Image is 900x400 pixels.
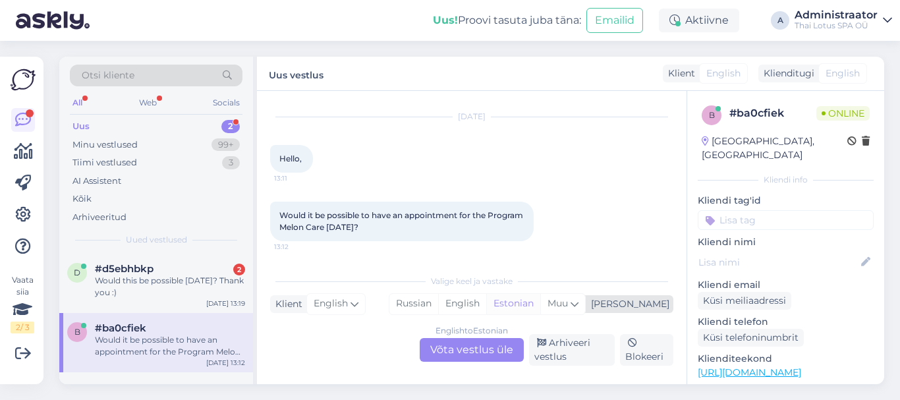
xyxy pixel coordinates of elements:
[586,8,643,33] button: Emailid
[270,297,302,311] div: Klient
[279,210,525,232] span: Would it be possible to have an appointment for the Program Melon Care [DATE]?
[82,69,134,82] span: Otsi kliente
[72,138,138,152] div: Minu vestlused
[709,110,715,120] span: b
[698,174,874,186] div: Kliendi info
[72,192,92,206] div: Kõik
[795,20,878,31] div: Thai Lotus SPA OÜ
[72,156,137,169] div: Tiimi vestlused
[95,263,154,275] span: #d5ebhbkp
[72,211,127,224] div: Arhiveeritud
[758,67,814,80] div: Klienditugi
[795,10,878,20] div: Administraator
[11,322,34,333] div: 2 / 3
[274,173,323,183] span: 13:11
[698,210,874,230] input: Lisa tag
[698,366,801,378] a: [URL][DOMAIN_NAME]
[486,294,540,314] div: Estonian
[210,94,242,111] div: Socials
[438,294,486,314] div: English
[95,322,146,334] span: #ba0cfiek
[698,255,858,270] input: Lisa nimi
[433,14,458,26] b: Uus!
[74,327,80,337] span: b
[74,268,80,277] span: d
[702,134,847,162] div: [GEOGRAPHIC_DATA], [GEOGRAPHIC_DATA]
[221,120,240,133] div: 2
[72,175,121,188] div: AI Assistent
[211,138,240,152] div: 99+
[698,329,804,347] div: Küsi telefoninumbrit
[389,294,438,314] div: Russian
[698,278,874,292] p: Kliendi email
[274,242,323,252] span: 13:12
[620,334,673,366] div: Blokeeri
[586,297,669,311] div: [PERSON_NAME]
[795,10,892,31] a: AdministraatorThai Lotus SPA OÜ
[206,358,245,368] div: [DATE] 13:12
[698,352,874,366] p: Klienditeekond
[222,156,240,169] div: 3
[70,94,85,111] div: All
[95,334,245,358] div: Would it be possible to have an appointment for the Program Melon Care [DATE]?
[136,94,159,111] div: Web
[126,234,187,246] span: Uued vestlused
[548,297,568,309] span: Muu
[270,275,673,287] div: Valige keel ja vastake
[706,67,741,80] span: English
[279,154,302,163] span: Hello,
[433,13,581,28] div: Proovi tasuta juba täna:
[816,106,870,121] span: Online
[269,65,323,82] label: Uus vestlus
[420,338,524,362] div: Võta vestlus üle
[698,315,874,329] p: Kliendi telefon
[314,297,348,311] span: English
[95,275,245,299] div: Would this be possible [DATE]? Thank you :)
[771,11,789,30] div: A
[270,111,673,123] div: [DATE]
[698,292,791,310] div: Küsi meiliaadressi
[826,67,860,80] span: English
[659,9,739,32] div: Aktiivne
[11,274,34,333] div: Vaata siia
[698,235,874,249] p: Kliendi nimi
[233,264,245,275] div: 2
[436,325,508,337] div: English to Estonian
[529,334,615,366] div: Arhiveeri vestlus
[11,67,36,92] img: Askly Logo
[72,120,90,133] div: Uus
[663,67,695,80] div: Klient
[698,384,874,395] p: Vaata edasi ...
[698,194,874,208] p: Kliendi tag'id
[729,105,816,121] div: # ba0cfiek
[206,299,245,308] div: [DATE] 13:19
